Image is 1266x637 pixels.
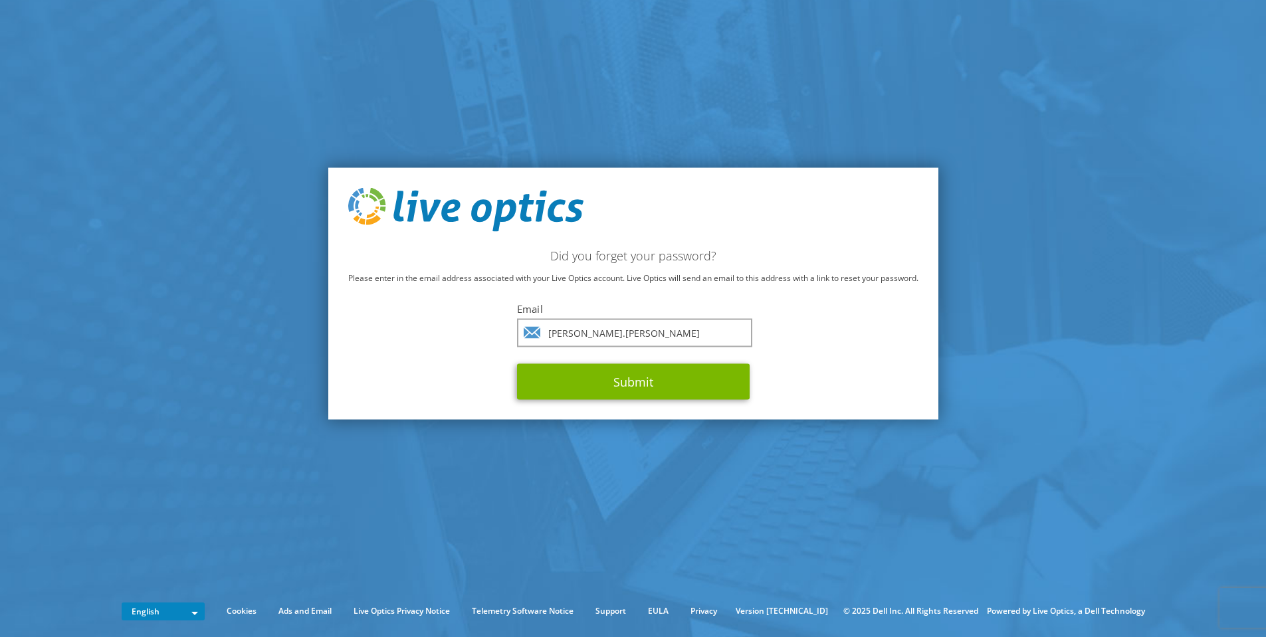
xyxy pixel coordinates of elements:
[681,604,727,618] a: Privacy
[517,302,750,315] label: Email
[348,248,918,262] h2: Did you forget your password?
[462,604,583,618] a: Telemetry Software Notice
[348,270,918,285] p: Please enter in the email address associated with your Live Optics account. Live Optics will send...
[217,604,266,618] a: Cookies
[638,604,679,618] a: EULA
[348,188,583,232] img: live_optics_svg.svg
[517,363,750,399] button: Submit
[987,604,1145,618] li: Powered by Live Optics, a Dell Technology
[837,604,985,618] li: © 2025 Dell Inc. All Rights Reserved
[268,604,342,618] a: Ads and Email
[729,604,835,618] li: Version [TECHNICAL_ID]
[344,604,460,618] a: Live Optics Privacy Notice
[585,604,636,618] a: Support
